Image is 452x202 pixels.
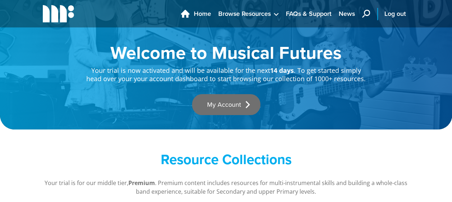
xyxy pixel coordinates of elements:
span: FAQs & Support [286,9,332,19]
strong: 14 days [270,66,294,75]
span: Log out [384,9,406,19]
p: Your trial is for our middle tier, . Premium content includes resources for multi-instrumental sk... [43,179,410,196]
a: My Account [192,94,260,115]
p: Your trial is now activated and will be available for the next . To get started simply head over ... [86,61,366,83]
strong: Premium [128,179,155,187]
span: News [339,9,355,19]
h2: Resource Collections [86,151,366,168]
h1: Welcome to Musical Futures [86,43,366,61]
span: Browse Resources [218,9,271,19]
span: Home [194,9,211,19]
